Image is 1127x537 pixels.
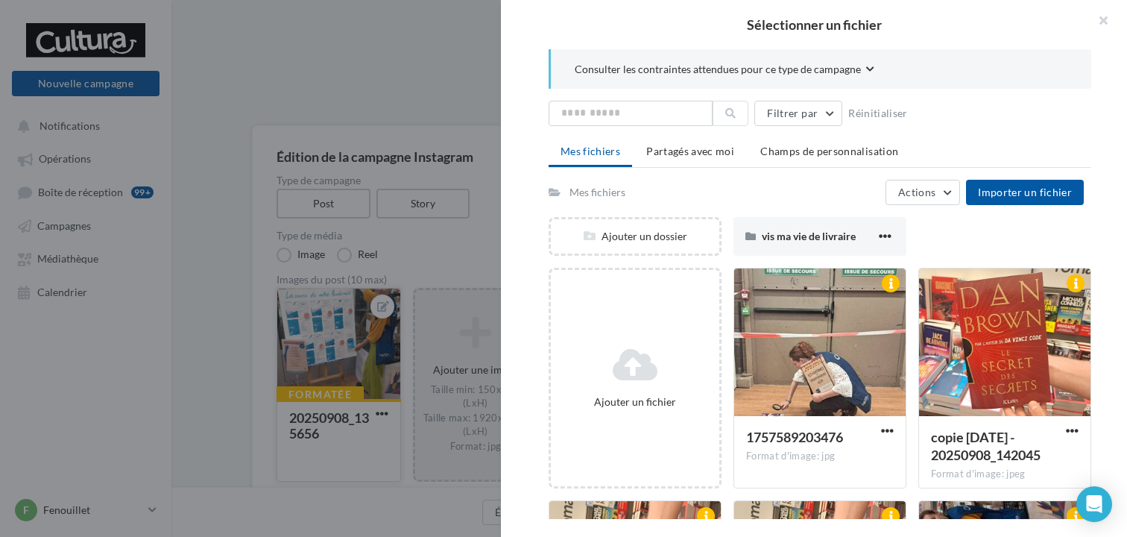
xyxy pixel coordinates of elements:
[978,186,1072,198] span: Importer un fichier
[885,180,960,205] button: Actions
[1076,486,1112,522] div: Open Intercom Messenger
[557,395,713,409] div: Ajouter un fichier
[569,185,625,200] div: Mes fichiers
[551,229,719,244] div: Ajouter un dossier
[575,62,861,77] span: Consulter les contraintes attendues pour ce type de campagne
[525,18,1103,31] h2: Sélectionner un fichier
[561,145,620,157] span: Mes fichiers
[760,145,898,157] span: Champs de personnalisation
[931,468,1079,481] div: Format d'image: jpeg
[746,450,894,463] div: Format d'image: jpg
[762,230,856,242] span: vis ma vie de livraire
[746,429,843,445] span: 1757589203476
[931,429,1041,463] span: copie 09-09-2025 - 20250908_142045
[754,101,842,126] button: Filtrer par
[966,180,1084,205] button: Importer un fichier
[842,104,914,122] button: Réinitialiser
[575,61,874,80] button: Consulter les contraintes attendues pour ce type de campagne
[646,145,734,157] span: Partagés avec moi
[898,186,935,198] span: Actions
